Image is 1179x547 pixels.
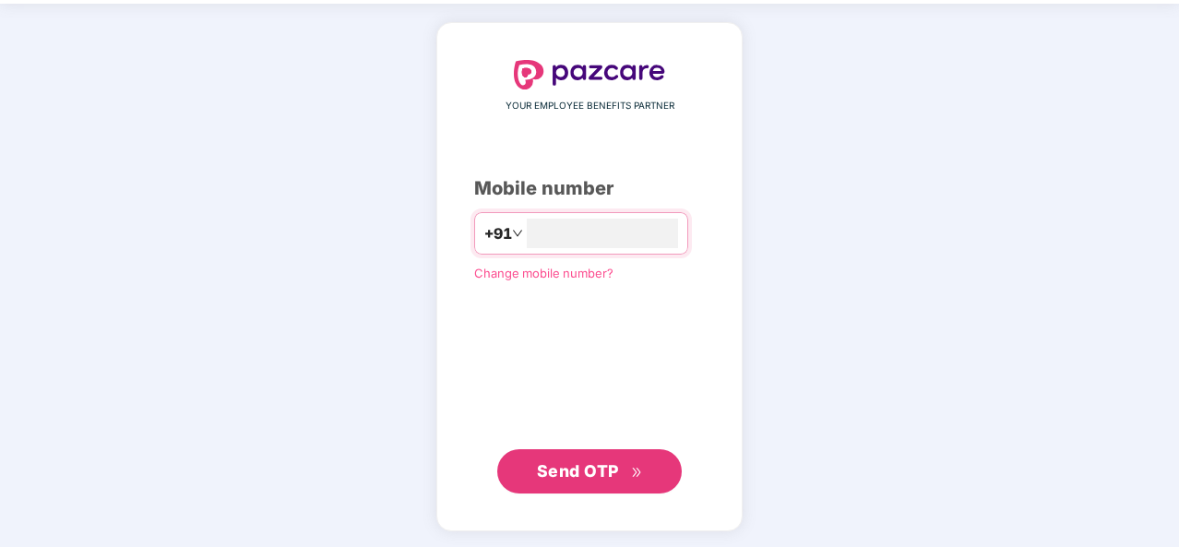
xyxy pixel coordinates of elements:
[484,222,512,245] span: +91
[537,461,619,481] span: Send OTP
[514,60,665,89] img: logo
[506,99,674,113] span: YOUR EMPLOYEE BENEFITS PARTNER
[497,449,682,493] button: Send OTPdouble-right
[474,174,705,203] div: Mobile number
[631,467,643,479] span: double-right
[474,266,613,280] a: Change mobile number?
[512,228,523,239] span: down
